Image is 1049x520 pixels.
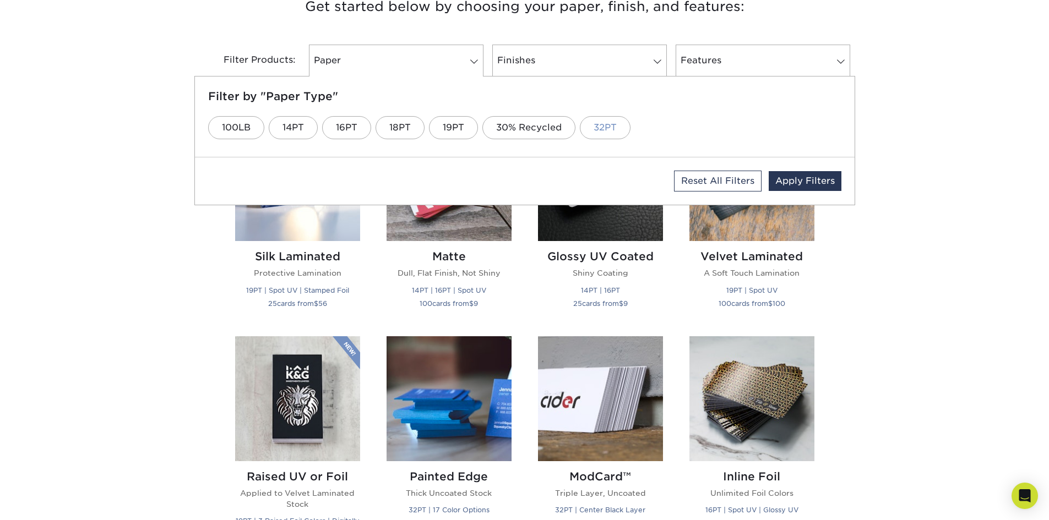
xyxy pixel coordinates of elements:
a: 18PT [376,116,425,139]
small: 32PT | Center Black Layer [555,506,645,514]
small: cards from [420,299,478,308]
img: Raised UV or Foil Business Cards [235,336,360,461]
p: A Soft Touch Lamination [689,267,814,278]
span: 100 [420,299,432,308]
img: ModCard™ Business Cards [538,336,663,461]
small: 19PT | Spot UV | Stamped Foil [246,286,349,294]
a: 30% Recycled [482,116,575,139]
img: Painted Edge Business Cards [387,336,512,461]
a: Glossy UV Coated Business Cards Glossy UV Coated Shiny Coating 14PT | 16PT 25cards from$9 [538,116,663,322]
a: Velvet Laminated Business Cards Velvet Laminated A Soft Touch Lamination 19PT | Spot UV 100cards ... [689,116,814,322]
a: Finishes [492,45,667,76]
h2: Matte [387,250,512,263]
p: Thick Uncoated Stock [387,488,512,499]
a: Reset All Filters [674,171,762,191]
small: cards from [268,299,327,308]
h5: Filter by "Paper Type" [208,90,841,103]
p: Protective Lamination [235,267,360,278]
p: Applied to Velvet Laminated Stock [235,488,360,510]
a: 14PT [269,116,318,139]
span: 56 [318,299,327,308]
small: 14PT | 16PT | Spot UV [412,286,486,294]
h2: Raised UV or Foil [235,470,360,483]
small: 19PT | Spot UV [726,286,778,294]
a: 100LB [208,116,264,139]
h2: Velvet Laminated [689,250,814,263]
h2: Glossy UV Coated [538,250,663,263]
span: $ [314,299,318,308]
span: $ [768,299,773,308]
small: 16PT | Spot UV | Glossy UV [705,506,798,514]
p: Triple Layer, Uncoated [538,488,663,499]
h2: Inline Foil [689,470,814,483]
img: New Product [333,336,360,369]
div: Filter Products: [194,45,305,76]
span: 9 [623,299,628,308]
a: 16PT [322,116,371,139]
span: 25 [573,299,582,308]
p: Shiny Coating [538,267,663,278]
a: Matte Business Cards Matte Dull, Flat Finish, Not Shiny 14PT | 16PT | Spot UV 100cards from$9 [387,116,512,322]
a: 19PT [429,116,478,139]
a: Silk Laminated Business Cards Silk Laminated Protective Lamination 19PT | Spot UV | Stamped Foil ... [235,116,360,322]
span: $ [619,299,623,308]
small: 14PT | 16PT [581,286,620,294]
a: 32PT [580,116,631,139]
h2: ModCard™ [538,470,663,483]
h2: Painted Edge [387,470,512,483]
span: 9 [474,299,478,308]
span: 100 [719,299,731,308]
span: 25 [268,299,277,308]
img: Inline Foil Business Cards [689,336,814,461]
small: 32PT | 17 Color Options [409,506,490,514]
a: Apply Filters [769,171,841,191]
small: cards from [573,299,628,308]
p: Dull, Flat Finish, Not Shiny [387,267,512,278]
span: 100 [773,299,785,308]
p: Unlimited Foil Colors [689,488,814,499]
span: $ [469,299,474,308]
small: cards from [719,299,785,308]
a: Features [676,45,850,76]
a: Paper [309,45,483,76]
div: Open Intercom Messenger [1012,483,1038,509]
h2: Silk Laminated [235,250,360,263]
